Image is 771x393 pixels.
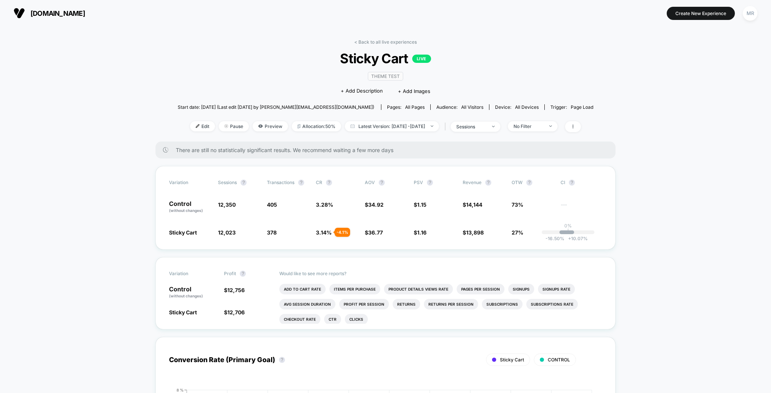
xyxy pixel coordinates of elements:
li: Profit Per Session [339,299,389,309]
span: Variation [169,180,210,186]
span: 34.92 [368,201,384,208]
span: CR [316,180,322,185]
span: $ [463,201,482,208]
span: 405 [267,201,277,208]
span: Latest Version: [DATE] - [DATE] [345,121,439,131]
div: No Filter [513,123,544,129]
p: 0% [564,223,572,228]
span: | [443,121,451,132]
p: LIVE [412,55,431,63]
span: AOV [365,180,375,185]
div: sessions [456,124,486,129]
span: (without changes) [169,294,203,298]
li: Ctr [324,314,341,324]
span: 3.14 % [316,229,332,236]
span: 12,350 [218,201,236,208]
span: $ [365,229,383,236]
button: ? [427,180,433,186]
li: Pages Per Session [457,284,504,294]
p: Control [169,201,210,213]
span: 13,898 [466,229,484,236]
span: all devices [515,104,539,110]
img: calendar [350,124,355,128]
button: ? [569,180,575,186]
span: 10.07 % [564,236,588,241]
li: Subscriptions Rate [526,299,578,309]
span: Start date: [DATE] (Last edit [DATE] by [PERSON_NAME][EMAIL_ADDRESS][DOMAIN_NAME]) [178,104,374,110]
span: 1.15 [417,201,427,208]
button: ? [298,180,304,186]
span: Revenue [463,180,481,185]
li: Clicks [345,314,368,324]
img: end [224,124,228,128]
div: - 4.1 % [335,228,350,237]
img: end [492,126,495,127]
li: Items Per Purchase [329,284,380,294]
p: Control [169,286,216,299]
button: ? [526,180,532,186]
a: < Back to all live experiences [354,39,417,45]
span: All Visitors [461,104,483,110]
span: Sessions [218,180,237,185]
li: Signups [508,284,534,294]
img: end [431,125,433,127]
span: + Add Images [398,88,430,94]
span: Variation [169,271,210,277]
li: Avg Session Duration [279,299,335,309]
button: ? [379,180,385,186]
img: end [549,125,552,127]
button: ? [240,271,246,277]
span: Transactions [267,180,294,185]
span: Edit [190,121,215,131]
span: Sticky Cart [500,357,524,363]
img: edit [196,124,200,128]
span: 14,144 [466,201,482,208]
span: (without changes) [169,208,203,213]
span: Sticky Cart [169,229,197,236]
span: Sticky Cart [198,50,572,66]
span: $ [224,309,245,315]
li: Returns Per Session [424,299,478,309]
span: Preview [253,121,288,131]
div: MR [743,6,757,21]
button: ? [326,180,332,186]
li: Returns [393,299,420,309]
span: There are still no statistically significant results. We recommend waiting a few more days [176,147,600,153]
span: CI [561,180,602,186]
span: 378 [267,229,277,236]
span: OTW [512,180,553,186]
button: Create New Experience [667,7,735,20]
button: MR [741,6,760,21]
span: $ [463,229,484,236]
tspan: 8 % [177,388,184,392]
div: Audience: [436,104,483,110]
button: [DOMAIN_NAME] [11,7,87,19]
span: Theme Test [368,72,403,81]
span: $ [414,229,427,236]
li: Add To Cart Rate [279,284,326,294]
span: + [568,236,571,241]
div: Pages: [387,104,425,110]
span: CONTROL [548,357,570,363]
span: --- [561,203,602,213]
span: all pages [405,104,425,110]
span: [DOMAIN_NAME] [30,9,85,17]
span: $ [224,287,245,293]
span: $ [365,201,384,208]
span: 12,706 [227,309,245,315]
span: Profit [224,271,236,276]
li: Subscriptions [482,299,523,309]
span: Sticky Cart [169,309,197,315]
span: 3.28 % [316,201,333,208]
span: Device: [489,104,544,110]
button: ? [485,180,491,186]
li: Checkout Rate [279,314,320,324]
span: -16.50 % [545,236,564,241]
li: Product Details Views Rate [384,284,453,294]
span: 73% [512,201,523,208]
span: 27% [512,229,523,236]
p: | [567,228,569,234]
div: Trigger: [550,104,593,110]
img: Visually logo [14,8,25,19]
span: 36.77 [368,229,383,236]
